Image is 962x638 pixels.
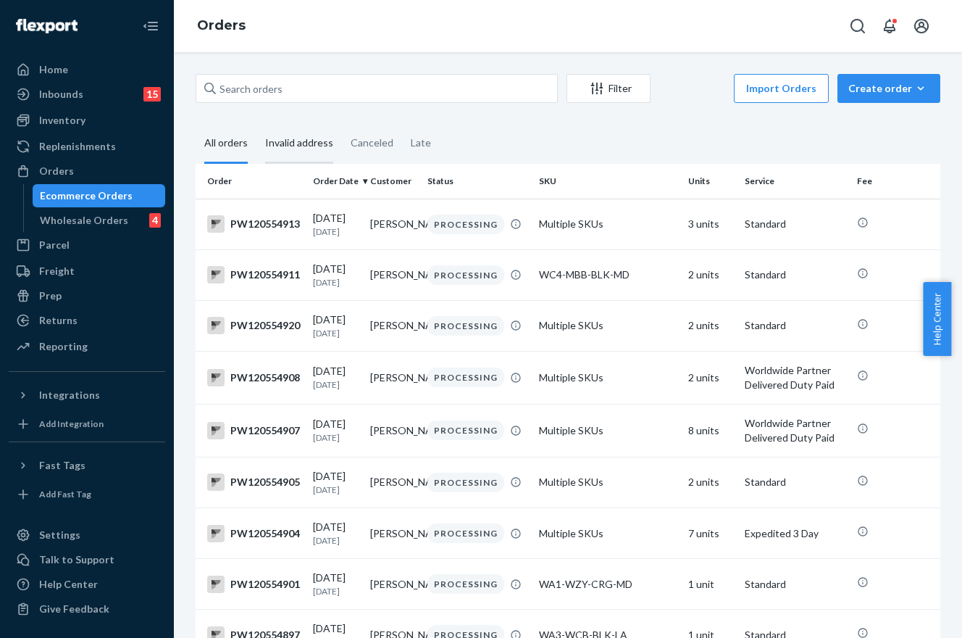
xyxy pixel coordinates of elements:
p: [DATE] [313,276,359,289]
div: Home [39,62,68,77]
p: Worldwide Partner Delivered Duty Paid [745,416,845,445]
div: Reporting [39,339,88,354]
a: Freight [9,260,165,283]
td: 8 units [682,404,740,457]
td: [PERSON_NAME] [364,249,422,300]
ol: breadcrumbs [185,5,257,47]
div: Create order [848,81,929,96]
a: Help Center [9,573,165,596]
td: 1 unit [682,559,740,610]
td: [PERSON_NAME] [364,457,422,507]
div: PROCESSING [427,420,504,440]
div: Canceled [351,124,393,162]
button: Create order [837,74,940,103]
div: Add Integration [39,418,104,430]
td: Multiple SKUs [533,199,682,249]
th: Fee [851,164,940,199]
a: Add Integration [9,413,165,436]
p: [DATE] [313,327,359,339]
a: Replenishments [9,135,165,158]
p: [DATE] [313,431,359,444]
div: Inventory [39,113,85,128]
div: Settings [39,528,80,542]
div: Integrations [39,388,100,402]
td: [PERSON_NAME] [364,508,422,559]
div: Parcel [39,238,70,252]
a: Parcel [9,233,165,257]
img: Flexport logo [16,19,78,33]
td: Multiple SKUs [533,404,682,457]
a: Returns [9,309,165,332]
div: [DATE] [313,417,359,444]
div: Ecommerce Orders [40,188,133,203]
a: Ecommerce Orders [33,184,166,207]
div: Inbounds [39,87,83,101]
div: Give Feedback [39,602,109,616]
input: Search orders [196,74,558,103]
td: 7 units [682,508,740,559]
div: Invalid address [265,124,333,164]
td: [PERSON_NAME] [364,351,422,404]
button: Give Feedback [9,597,165,621]
div: 15 [143,87,161,101]
div: Late [411,124,431,162]
button: Integrations [9,384,165,407]
th: Order [196,164,307,199]
div: PW120554913 [207,215,301,233]
div: PROCESSING [427,265,504,285]
p: Standard [745,268,845,282]
div: [DATE] [313,364,359,391]
a: Wholesale Orders4 [33,209,166,232]
a: Inbounds15 [9,83,165,106]
td: Multiple SKUs [533,300,682,351]
td: Multiple SKUs [533,351,682,404]
button: Import Orders [734,74,829,103]
td: [PERSON_NAME] [364,559,422,610]
div: Help Center [39,577,98,592]
td: [PERSON_NAME] [364,404,422,457]
td: 2 units [682,351,740,404]
p: Standard [745,217,845,231]
div: PROCESSING [427,215,504,234]
div: Customer [370,175,416,187]
button: Open notifications [875,12,904,41]
div: PW120554901 [207,576,301,593]
p: Expedited 3 Day [745,526,845,541]
div: Fast Tags [39,458,85,473]
div: PROCESSING [427,316,504,336]
span: Help Center [923,282,951,356]
div: Returns [39,313,78,328]
p: [DATE] [313,585,359,597]
div: PW120554907 [207,422,301,439]
div: 4 [149,213,161,228]
div: [DATE] [313,520,359,547]
div: [DATE] [313,211,359,238]
a: Orders [197,17,246,33]
div: [DATE] [313,262,359,289]
th: Order Date [307,164,364,199]
button: Open account menu [907,12,936,41]
th: Service [739,164,850,199]
span: Support [29,10,81,23]
div: PROCESSING [427,368,504,387]
td: 2 units [682,249,740,300]
td: 2 units [682,457,740,507]
p: [DATE] [313,225,359,238]
a: Reporting [9,335,165,358]
a: Add Fast Tag [9,483,165,506]
button: Close Navigation [136,12,165,41]
td: Multiple SKUs [533,457,682,507]
p: Standard [745,318,845,333]
th: SKU [533,164,682,199]
td: 3 units [682,199,740,249]
p: [DATE] [313,378,359,391]
div: Wholesale Orders [40,213,128,228]
button: Open Search Box [843,12,872,41]
div: Replenishments [39,139,116,154]
td: Multiple SKUs [533,508,682,559]
button: Talk to Support [9,548,165,571]
th: Units [682,164,740,199]
p: Standard [745,577,845,592]
div: WA1-WZY-CRG-MD [539,577,677,592]
a: Home [9,58,165,81]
